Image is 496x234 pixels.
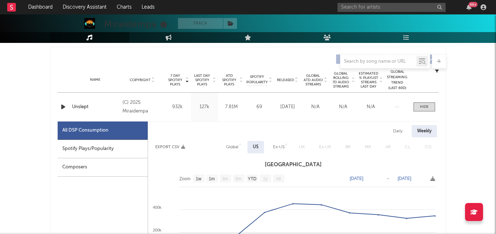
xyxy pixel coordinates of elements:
text: 1y [263,176,268,181]
div: N/A [331,103,355,111]
span: 7 Day Spotify Plays [166,74,185,87]
input: Search by song name or URL [340,59,416,65]
span: Copyright [130,78,151,82]
div: N/A [359,103,383,111]
span: Global Rolling 7D Audio Streams [331,71,351,89]
div: Composers [58,158,148,177]
text: YTD [247,176,256,181]
span: Spotify Popularity [246,74,268,85]
div: (C) 2025 Miraidempa [122,98,162,116]
div: 7.81M [220,103,243,111]
div: [DATE] [276,103,300,111]
input: Search for artists [338,3,446,12]
span: Released [277,78,294,82]
button: Track [178,18,223,29]
text: 3m [222,176,228,181]
div: 69 [247,103,272,111]
div: Miraidempa [104,18,169,30]
div: Spotify Plays/Popularity [58,140,148,158]
span: ATD Spotify Plays [220,74,239,87]
button: 99+ [466,4,472,10]
text: 1w [196,176,201,181]
div: All DSP Consumption [58,122,148,140]
div: All DSP Consumption [62,126,108,135]
div: Ex-US [273,143,285,151]
text: [DATE] [398,176,411,181]
div: 932k [166,103,189,111]
span: Global ATD Audio Streams [303,74,323,87]
div: US [253,143,259,151]
div: Name [72,77,119,83]
div: 99 + [469,2,478,7]
text: 1m [209,176,215,181]
div: N/A [303,103,327,111]
text: → [385,176,390,181]
div: Global Streaming Trend (Last 60D) [386,69,408,91]
div: Global [226,143,238,151]
span: Estimated % Playlist Streams Last Day [359,71,379,89]
text: [DATE] [350,176,363,181]
div: 127k [193,103,216,111]
text: All [276,176,281,181]
text: 6m [235,176,241,181]
h3: [GEOGRAPHIC_DATA] [148,160,439,169]
span: Last Day Spotify Plays [193,74,212,87]
button: Export CSV [155,145,185,149]
div: Daily [388,125,408,137]
text: 200k [153,228,161,232]
text: 400k [153,205,161,209]
div: Weekly [412,125,437,137]
a: Unslept [72,103,119,111]
text: Zoom [179,176,191,181]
